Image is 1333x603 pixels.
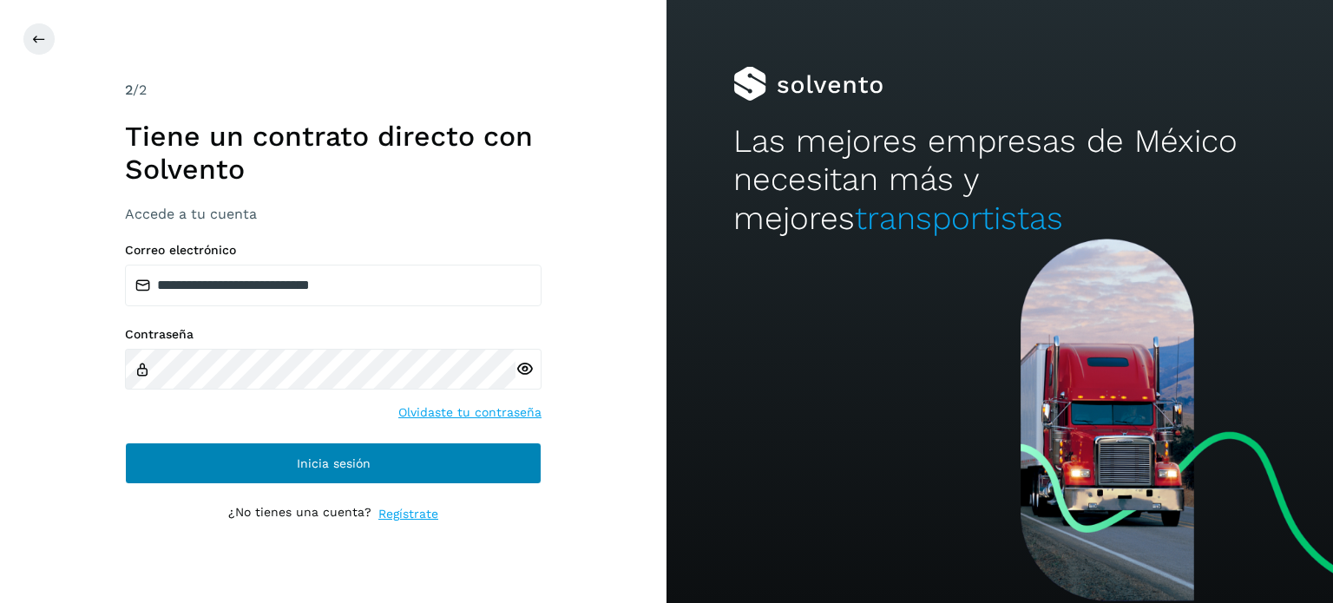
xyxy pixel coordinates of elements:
a: Olvidaste tu contraseña [398,403,542,422]
p: ¿No tienes una cuenta? [228,505,371,523]
span: transportistas [855,200,1063,237]
h3: Accede a tu cuenta [125,206,542,222]
label: Contraseña [125,327,542,342]
h2: Las mejores empresas de México necesitan más y mejores [733,122,1266,238]
h1: Tiene un contrato directo con Solvento [125,120,542,187]
label: Correo electrónico [125,243,542,258]
button: Inicia sesión [125,442,542,484]
span: 2 [125,82,133,98]
span: Inicia sesión [297,457,371,469]
div: /2 [125,80,542,101]
a: Regístrate [378,505,438,523]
